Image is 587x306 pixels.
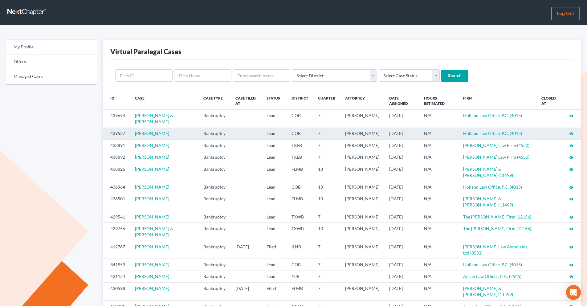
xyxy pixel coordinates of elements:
td: [PERSON_NAME] [340,110,384,128]
th: Closed at [536,92,564,110]
td: [DATE] [384,283,419,300]
td: Lead [262,211,287,223]
a: [PERSON_NAME] [135,214,169,219]
td: N/A [419,283,458,300]
td: 430598 [103,283,130,300]
a: visibility [569,154,573,160]
td: [DATE] [230,241,261,259]
td: Bankruptcy [198,271,230,282]
td: COB [287,259,313,271]
td: 439694 [103,110,130,128]
td: Lead [262,151,287,163]
a: visibility [569,131,573,136]
th: Attorney [340,92,384,110]
td: Bankruptcy [198,181,230,193]
a: Holland Law Office, P.C. (4015) [463,262,522,267]
a: The [PERSON_NAME] Firm (12156) [463,214,531,219]
td: N/A [419,241,458,259]
td: Bankruptcy [198,241,230,259]
i: visibility [569,144,573,148]
td: 439537 [103,128,130,139]
td: 7 [313,241,340,259]
td: Bankruptcy [198,193,230,211]
td: [PERSON_NAME] [340,211,384,223]
td: N/A [419,181,458,193]
a: Holland Law Office, P.C. (4015) [463,113,522,118]
td: Bankruptcy [198,223,230,241]
th: Chapter [313,92,340,110]
a: [PERSON_NAME] [135,244,169,249]
th: ID [103,92,130,110]
td: [DATE] [384,163,419,181]
a: visibility [569,143,573,148]
td: 7 [313,110,340,128]
td: 13 [313,163,340,181]
td: N/A [419,128,458,139]
td: [DATE] [384,128,419,139]
td: 7 [313,211,340,223]
input: Enter search terms... [233,69,290,82]
td: Lead [262,163,287,181]
td: 438826 [103,163,130,181]
a: visibility [569,274,573,279]
td: [PERSON_NAME] [340,223,384,241]
a: My Profile [6,40,97,55]
td: N/A [419,140,458,151]
i: visibility [569,215,573,219]
td: 429541 [103,211,130,223]
td: 438501 [103,193,130,211]
td: [PERSON_NAME] [340,128,384,139]
a: [PERSON_NAME] [135,184,169,190]
td: N/A [419,211,458,223]
td: N/A [419,271,458,282]
a: [PERSON_NAME] Law Firm (4550) [463,143,529,148]
th: Case [130,92,198,110]
td: Bankruptcy [198,110,230,128]
input: Firm ID [115,69,173,82]
i: visibility [569,114,573,118]
td: 429756 [103,223,130,241]
td: [PERSON_NAME] [340,163,384,181]
div: Virtual Paralegal Cases [110,47,181,56]
td: NJB [287,271,313,282]
td: [PERSON_NAME] [340,181,384,193]
td: 7 [313,151,340,163]
td: Lead [262,110,287,128]
td: Bankruptcy [198,163,230,181]
td: 436964 [103,181,130,193]
td: Bankruptcy [198,151,230,163]
input: Search [441,70,468,82]
td: [PERSON_NAME] [340,151,384,163]
a: [PERSON_NAME] [135,274,169,279]
td: FLMB [287,283,313,300]
a: visibility [569,226,573,231]
td: 438892 [103,151,130,163]
a: visibility [569,244,573,249]
a: Apsan Law Offices, LLC. (2545) [463,274,521,279]
td: 412787 [103,241,130,259]
i: visibility [569,155,573,160]
a: [PERSON_NAME] [135,262,169,267]
td: 13 [313,193,340,211]
td: 13 [313,181,340,193]
a: Managed Cases [6,69,97,84]
td: COB [287,110,313,128]
td: [DATE] [384,271,419,282]
td: 7 [313,128,340,139]
a: Holland Law Office, P.C. (4015) [463,184,522,190]
td: [DATE] [384,259,419,271]
td: [DATE] [384,193,419,211]
th: Case Filed At [230,92,261,110]
td: [PERSON_NAME] [340,283,384,300]
i: visibility [569,132,573,136]
td: Lead [262,223,287,241]
td: 341953 [103,259,130,271]
td: Filed [262,241,287,259]
td: [DATE] [384,151,419,163]
a: [PERSON_NAME] [135,166,169,172]
a: Offers [6,55,97,69]
th: Firm [458,92,536,110]
input: Firm Name [174,69,231,82]
a: visibility [569,196,573,201]
a: [PERSON_NAME] & [PERSON_NAME] [135,226,173,237]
